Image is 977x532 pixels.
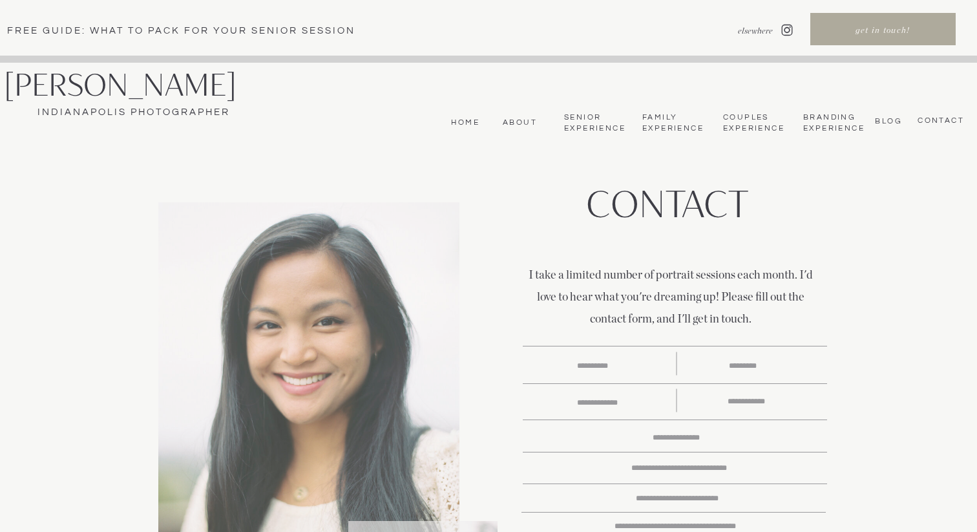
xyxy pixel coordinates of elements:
a: Home [448,118,479,128]
a: [PERSON_NAME] [4,69,275,102]
a: bLog [872,116,902,125]
nav: Branding Experience [803,112,862,134]
a: CONTACT [914,116,964,126]
h1: Contact [509,184,825,229]
a: Couples Experience [723,112,783,134]
a: Family Experience [642,112,702,134]
p: I take a limited number of portrait sessions each month. I'd love to hear what you're dreaming up... [524,264,817,340]
a: Senior Experience [564,112,624,134]
a: About [498,118,537,128]
a: Free Guide: What To pack for your senior session [7,24,377,37]
a: BrandingExperience [803,112,862,134]
nav: elsewhere [706,25,773,37]
a: get in touch! [812,25,954,39]
a: Indianapolis Photographer [4,105,263,120]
